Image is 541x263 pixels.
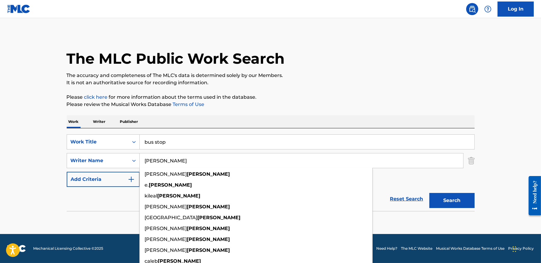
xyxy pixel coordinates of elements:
iframe: Resource Center [524,171,541,220]
span: e. [145,182,149,188]
p: It is not an authoritative source for recording information. [67,79,475,86]
span: [PERSON_NAME] [145,247,187,253]
div: Writer Name [71,157,125,164]
div: Drag [513,240,516,258]
strong: [PERSON_NAME] [187,171,230,177]
p: Writer [91,115,107,128]
img: 9d2ae6d4665cec9f34b9.svg [128,176,135,183]
strong: [PERSON_NAME] [187,247,230,253]
strong: [PERSON_NAME] [187,236,230,242]
a: Public Search [466,3,478,15]
strong: [PERSON_NAME] [158,193,201,199]
form: Search Form [67,134,475,211]
span: [GEOGRAPHIC_DATA] [145,215,198,220]
p: Please for more information about the terms used in the database. [67,94,475,101]
span: Mechanical Licensing Collective © 2025 [33,246,103,251]
span: [PERSON_NAME] [145,171,187,177]
img: MLC Logo [7,5,30,13]
img: help [484,5,492,13]
div: Work Title [71,138,125,146]
iframe: Chat Widget [511,234,541,263]
p: Work [67,115,81,128]
a: Reset Search [387,192,426,206]
a: Terms of Use [172,101,205,107]
a: Log In [498,2,534,17]
span: [PERSON_NAME] [145,236,187,242]
a: click here [84,94,108,100]
strong: [PERSON_NAME] [198,215,241,220]
strong: [PERSON_NAME] [187,226,230,231]
a: Musical Works Database Terms of Use [436,246,504,251]
button: Add Criteria [67,172,140,187]
span: [PERSON_NAME] [145,204,187,210]
strong: [PERSON_NAME] [187,204,230,210]
h1: The MLC Public Work Search [67,50,285,68]
img: logo [7,245,26,252]
button: Search [429,193,475,208]
a: The MLC Website [401,246,432,251]
span: kileal [145,193,158,199]
div: Help [482,3,494,15]
p: Please review the Musical Works Database [67,101,475,108]
strong: [PERSON_NAME] [149,182,192,188]
a: Need Help? [376,246,397,251]
p: The accuracy and completeness of The MLC's data is determined solely by our Members. [67,72,475,79]
img: search [469,5,476,13]
p: Publisher [118,115,140,128]
span: [PERSON_NAME] [145,226,187,231]
a: Privacy Policy [508,246,534,251]
img: Delete Criterion [468,153,475,168]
